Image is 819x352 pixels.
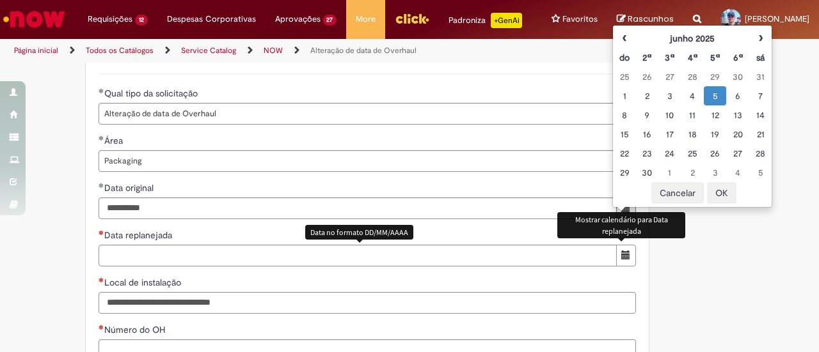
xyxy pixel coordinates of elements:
[651,182,704,204] button: Cancelar
[616,147,632,160] div: 22 June 2025 Sunday
[752,166,768,179] div: 05 July 2025 Saturday
[707,89,723,102] div: 05 June 2025 Thursday foi selecionado
[99,277,104,282] span: Necessários
[264,45,283,56] a: NOW
[752,109,768,121] div: 14 June 2025 Saturday
[491,13,522,28] p: +GenAi
[707,182,736,204] button: OK
[616,166,632,179] div: 29 June 2025 Sunday
[104,135,125,146] span: Área
[707,166,723,179] div: 03 July 2025 Thursday
[639,89,655,102] div: 02 June 2025 Monday
[305,225,413,240] div: Data no formato DD/MM/AAAA
[707,128,723,141] div: 19 June 2025 Thursday
[86,45,154,56] a: Todos os Catálogos
[752,89,768,102] div: 07 June 2025 Saturday
[88,13,132,26] span: Requisições
[395,9,429,28] img: click_logo_yellow_360x200.png
[1,6,67,32] img: ServiceNow
[104,324,168,335] span: Número do OH
[612,25,772,208] div: Escolher data
[613,29,635,48] th: Mês anterior
[181,45,236,56] a: Service Catalog
[104,151,610,171] span: Packaging
[685,70,701,83] div: 28 May 2025 Wednesday
[707,70,723,83] div: 29 May 2025 Thursday
[745,13,809,24] span: [PERSON_NAME]
[104,103,610,124] span: Alteração de data de Overhaul
[685,147,701,160] div: 25 June 2025 Wednesday
[639,147,655,160] div: 23 June 2025 Monday
[662,166,678,179] div: 01 July 2025 Tuesday
[681,48,704,67] th: Quarta-feira
[14,45,58,56] a: Página inicial
[99,245,617,266] input: Data replanejada
[662,89,678,102] div: 03 June 2025 Tuesday
[617,13,674,26] a: Rascunhos
[557,212,685,238] div: Mostrar calendário para Data replanejada
[658,48,681,67] th: Terça-feira
[323,15,337,26] span: 27
[704,48,726,67] th: Quinta-feira
[135,15,148,26] span: 12
[310,45,417,56] a: Alteração de data de Overhaul
[662,147,678,160] div: 24 June 2025 Tuesday
[99,183,104,188] span: Obrigatório Preenchido
[616,70,632,83] div: 25 May 2025 Sunday
[639,70,655,83] div: 26 May 2025 Monday
[99,230,104,235] span: Necessários
[99,325,104,330] span: Necessários
[104,182,156,194] span: Data original
[449,13,522,28] div: Padroniza
[99,292,636,314] input: Local de instalação
[707,147,723,160] div: 26 June 2025 Thursday
[99,88,104,93] span: Obrigatório Preenchido
[616,197,636,219] button: Mostrar calendário para Data original
[616,109,632,121] div: 08 June 2025 Sunday
[749,29,772,48] th: Próximo mês
[685,128,701,141] div: 18 June 2025 Wednesday
[356,13,376,26] span: More
[104,277,184,288] span: Local de instalação
[707,109,723,121] div: 12 June 2025 Thursday
[10,39,536,63] ul: Trilhas de página
[726,48,749,67] th: Sexta-feira
[729,166,745,179] div: 04 July 2025 Friday
[99,135,104,141] span: Obrigatório Preenchido
[662,128,678,141] div: 17 June 2025 Tuesday
[613,48,635,67] th: Domingo
[729,70,745,83] div: 30 May 2025 Friday
[562,13,598,26] span: Favoritos
[104,88,200,99] span: Qual tipo da solicitação
[639,128,655,141] div: 16 June 2025 Monday
[636,48,658,67] th: Segunda-feira
[749,48,772,67] th: Sábado
[729,147,745,160] div: 27 June 2025 Friday
[662,109,678,121] div: 10 June 2025 Tuesday
[628,13,674,25] span: Rascunhos
[639,109,655,121] div: 09 June 2025 Monday
[685,89,701,102] div: 04 June 2025 Wednesday
[99,197,617,219] input: Data original 05 June 2025 Thursday
[685,109,701,121] div: 11 June 2025 Wednesday
[636,29,749,48] th: junho 2025. Alternar mês
[662,70,678,83] div: 27 May 2025 Tuesday
[752,70,768,83] div: 31 May 2025 Saturday
[729,128,745,141] div: 20 June 2025 Friday
[685,166,701,179] div: 02 July 2025 Wednesday
[729,109,745,121] div: 13 June 2025 Friday
[752,128,768,141] div: 21 June 2025 Saturday
[616,245,636,266] button: Mostrar calendário para Data replanejada
[104,229,175,241] span: Data replanejada
[616,128,632,141] div: 15 June 2025 Sunday
[616,89,632,102] div: 01 June 2025 Sunday
[167,13,256,26] span: Despesas Corporativas
[752,147,768,160] div: 28 June 2025 Saturday
[275,13,321,26] span: Aprovações
[729,89,745,102] div: 06 June 2025 Friday
[639,166,655,179] div: 30 June 2025 Monday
